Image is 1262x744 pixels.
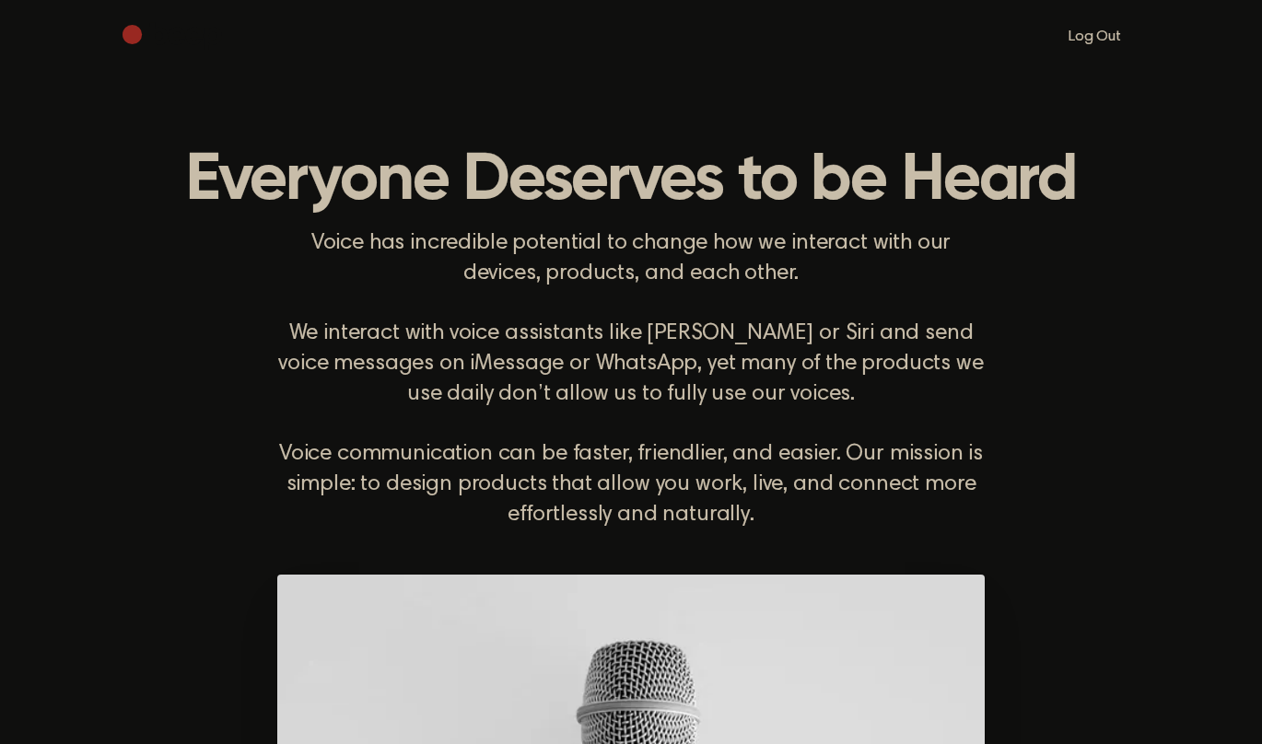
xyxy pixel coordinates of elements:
[277,228,985,289] p: Voice has incredible potential to change how we interact with our devices, products, and each other.
[277,319,985,410] p: We interact with voice assistants like [PERSON_NAME] or Siri and send voice messages on iMessage ...
[123,19,227,55] a: Beep
[1050,15,1139,59] a: Log Out
[277,439,985,530] p: Voice communication can be faster, friendlier, and easier. Our mission is simple: to design produ...
[159,147,1103,214] h1: Everyone Deserves to be Heard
